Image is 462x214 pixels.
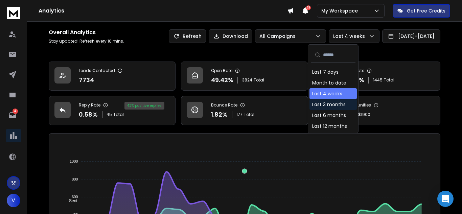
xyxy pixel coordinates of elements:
button: Get Free Credits [393,4,450,18]
h1: Analytics [39,7,287,15]
div: Last 4 weeks [312,90,342,97]
div: Month to date [312,79,346,86]
p: 7734 [79,75,94,85]
div: 42 % positive replies [124,102,164,110]
a: Open Rate49.42%3824Total [181,62,308,91]
p: Bounce Rate [211,102,237,108]
p: $ 1900 [358,112,370,117]
tspan: 600 [72,195,78,199]
p: Reply Rate [79,102,100,108]
div: Last 12 months [312,123,347,129]
p: Last 4 weeks [333,33,368,40]
a: 4 [6,109,19,122]
div: Open Intercom Messenger [437,191,454,207]
p: 4 [13,109,18,114]
tspan: 800 [72,177,78,181]
p: My Workspace [321,7,361,14]
span: 177 [236,112,242,117]
span: 1445 [373,77,383,83]
div: Last 7 days [312,69,339,75]
span: 22 [306,5,311,10]
p: Leads Contacted [79,68,115,73]
p: 49.42 % [211,75,233,85]
span: Sent [64,198,77,203]
p: Download [223,33,248,40]
img: logo [7,7,20,19]
a: Leads Contacted7734 [49,62,176,91]
a: Opportunities19$1900 [314,96,440,125]
div: Last 6 months [312,112,346,119]
h1: Overall Analytics [49,28,124,37]
button: Refresh [169,29,206,43]
p: Refresh [183,33,202,40]
span: Total [254,77,264,83]
p: Open Rate [211,68,232,73]
tspan: 1000 [70,159,78,163]
span: 45 [107,112,112,117]
div: Last 3 months [312,101,346,108]
p: 1.82 % [211,110,228,119]
a: Click Rate18.67%1445Total [314,62,440,91]
button: [DATE]-[DATE] [382,29,440,43]
p: All Campaigns [259,33,298,40]
p: Get Free Credits [407,7,445,14]
span: Total [384,77,394,83]
p: Stay updated! Refresh every 10 mins. [49,39,124,44]
button: V [7,194,20,207]
button: Download [209,29,252,43]
span: 3824 [242,77,252,83]
p: 0.58 % [79,110,98,119]
span: Total [244,112,254,117]
span: Total [113,112,124,117]
a: Bounce Rate1.82%177Total [181,96,308,125]
a: Reply Rate0.58%45Total42% positive replies [49,96,176,125]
